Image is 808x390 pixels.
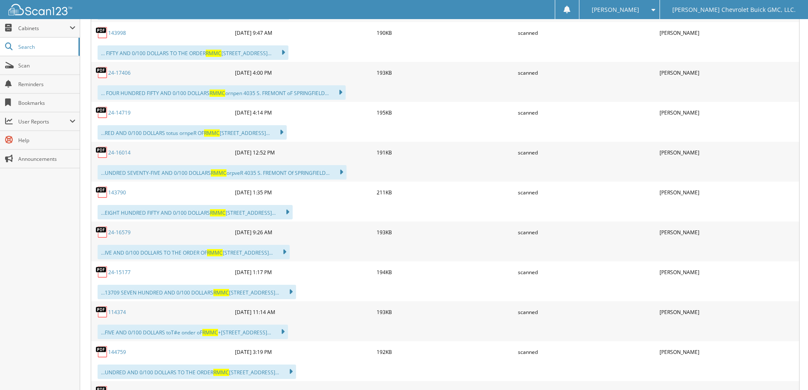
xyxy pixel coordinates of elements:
[95,186,108,199] img: PDF.png
[95,146,108,159] img: PDF.png
[18,137,75,144] span: Help
[657,224,799,241] div: [PERSON_NAME]
[108,189,126,196] a: 143790
[375,64,516,81] div: 193KB
[98,45,288,60] div: ... FIFTY AND 0/100 DOLLARS TO THE ORDER [STREET_ADDRESS]...
[95,266,108,278] img: PDF.png
[766,349,808,390] iframe: Chat Widget
[18,118,70,125] span: User Reports
[233,104,375,121] div: [DATE] 4:14 PM
[108,69,131,76] a: 24-17406
[210,209,226,216] span: RMMC
[233,144,375,161] div: [DATE] 12:52 PM
[95,106,108,119] img: PDF.png
[210,90,225,97] span: RMMC
[233,64,375,81] div: [DATE] 4:00 PM
[657,264,799,281] div: [PERSON_NAME]
[516,303,657,320] div: scanned
[592,7,639,12] span: [PERSON_NAME]
[202,329,218,336] span: RMMC
[375,144,516,161] div: 191KB
[98,365,296,379] div: ...UNDRED AND 0/100 DOLLARS TO THE ORDER [STREET_ADDRESS]...
[516,184,657,201] div: scanned
[98,245,290,259] div: ...IVE AND 0/100 DOLLARS TO THE ORDER OF [STREET_ADDRESS]...
[213,369,229,376] span: RMMC
[98,205,293,219] div: ...EIGHT HUNDRED FIFTY AND 0/100 DOLLARS [STREET_ADDRESS]...
[516,144,657,161] div: scanned
[18,81,75,88] span: Reminders
[98,165,347,180] div: ...UNDRED SEVENTY-FIVE AND 0/100 DOLLARS orpveR 4035 S. FREMONT Of SPRINGFIELD...
[95,306,108,318] img: PDF.png
[207,249,223,256] span: RMMC
[98,325,288,339] div: ...FIVE AND 0/100 DOLLARS toT#e onder oF +[STREET_ADDRESS]...
[657,64,799,81] div: [PERSON_NAME]
[95,345,108,358] img: PDF.png
[18,25,70,32] span: Cabinets
[516,343,657,360] div: scanned
[233,303,375,320] div: [DATE] 11:14 AM
[516,264,657,281] div: scanned
[672,7,796,12] span: [PERSON_NAME] Chevrolet Buick GMC, LLC.
[8,4,72,15] img: scan123-logo-white.svg
[108,348,126,356] a: 144759
[98,85,346,100] div: ... FOUR HUNDRED FIFTY AND 0/100 DOLLARS ornpen 4035 S. FREMONT oF SPRINGFIELD...
[375,184,516,201] div: 211KB
[204,129,220,137] span: RMMC
[98,285,296,299] div: ...13709 SEVEN HUNDRED AND 0/100 DOLLARS [STREET_ADDRESS]...
[233,24,375,41] div: [DATE] 9:47 AM
[657,24,799,41] div: [PERSON_NAME]
[375,24,516,41] div: 190KB
[657,104,799,121] div: [PERSON_NAME]
[657,184,799,201] div: [PERSON_NAME]
[233,224,375,241] div: [DATE] 9:26 AM
[233,184,375,201] div: [DATE] 1:35 PM
[213,289,229,296] span: RMMC
[233,343,375,360] div: [DATE] 3:19 PM
[95,226,108,238] img: PDF.png
[375,303,516,320] div: 193KB
[18,43,74,51] span: Search
[375,264,516,281] div: 194KB
[516,24,657,41] div: scanned
[108,229,131,236] a: 24-16579
[657,343,799,360] div: [PERSON_NAME]
[108,109,131,116] a: 24-14719
[375,343,516,360] div: 192KB
[206,50,221,57] span: RMMC
[18,99,75,107] span: Bookmarks
[657,144,799,161] div: [PERSON_NAME]
[375,104,516,121] div: 195KB
[516,64,657,81] div: scanned
[516,224,657,241] div: scanned
[18,62,75,69] span: Scan
[95,66,108,79] img: PDF.png
[211,169,226,177] span: RMMC
[108,29,126,36] a: 143998
[18,155,75,163] span: Announcements
[95,26,108,39] img: PDF.png
[108,269,131,276] a: 24-15177
[108,149,131,156] a: 24-16014
[516,104,657,121] div: scanned
[375,224,516,241] div: 193KB
[98,125,287,140] div: ...RED AND 0/100 DOLLARS totus ornpeR OF [STREET_ADDRESS]...
[657,303,799,320] div: [PERSON_NAME]
[233,264,375,281] div: [DATE] 1:17 PM
[108,309,126,316] a: 114374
